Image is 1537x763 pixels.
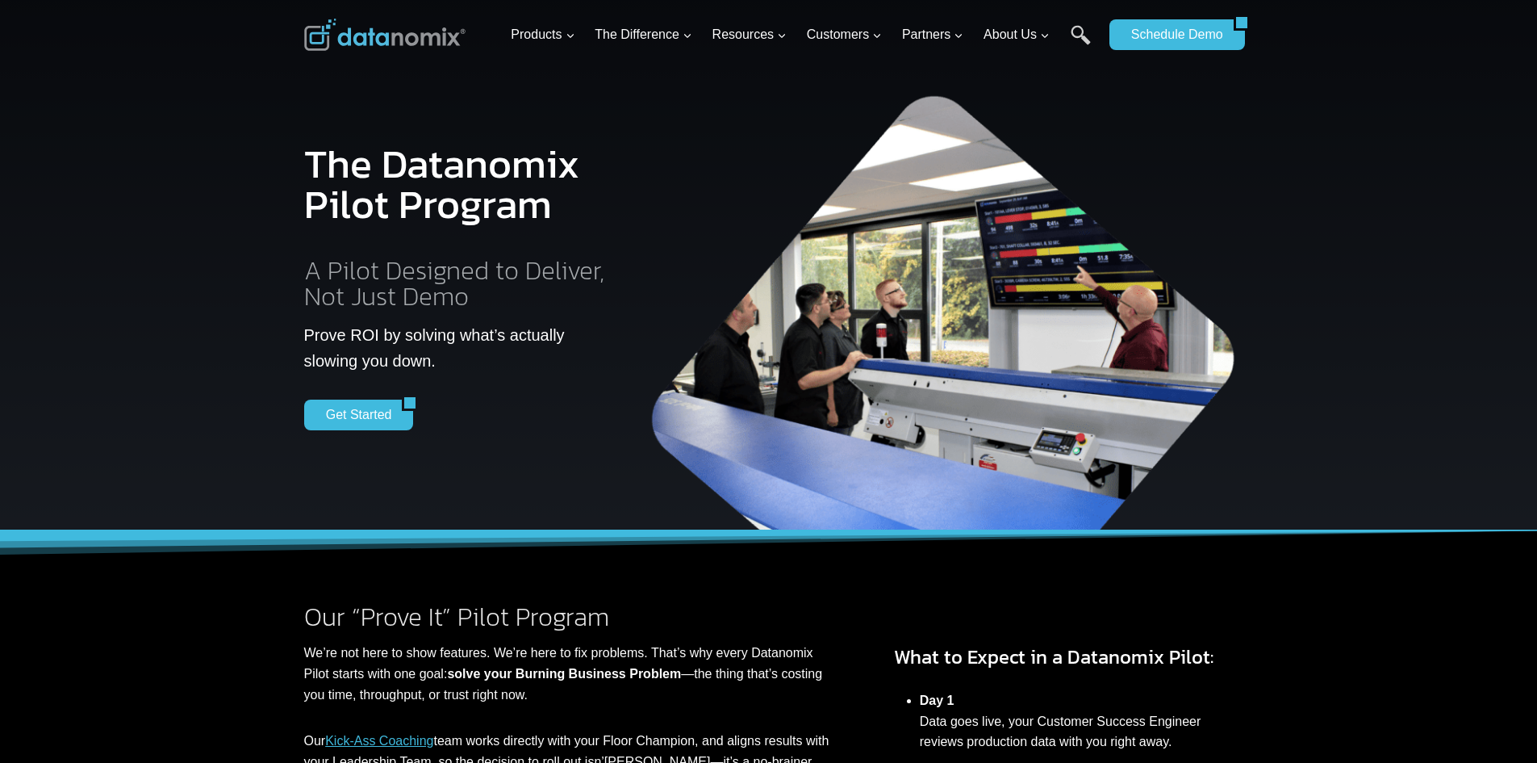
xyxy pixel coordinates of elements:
h2: Our “Prove It” Pilot Program [304,604,829,630]
span: About Us [984,24,1050,45]
span: Products [511,24,574,45]
img: The Datanomix Production Monitoring Pilot Program [642,81,1247,530]
h2: A Pilot Designed to Deliver, Not Just Demo [304,258,616,309]
span: Customers [807,24,882,45]
strong: Day 1 [920,694,954,707]
a: Search [1071,25,1091,61]
nav: Primary Navigation [504,9,1101,61]
h1: The Datanomix Pilot Program [304,131,616,237]
strong: solve your Burning Business Problem [447,667,681,681]
h3: What to Expect in a Datanomix Pilot: [894,643,1234,672]
span: Partners [902,24,963,45]
span: Resources [712,24,787,45]
p: We’re not here to show features. We’re here to fix problems. That’s why every Datanomix Pilot sta... [304,643,829,705]
img: Datanomix [304,19,466,51]
li: Data goes live, your Customer Success Engineer reviews production data with you right away. [920,681,1234,761]
a: Schedule Demo [1109,19,1234,50]
a: Kick-Ass Coaching [325,734,433,748]
p: Prove ROI by solving what’s actually slowing you down. [304,322,616,374]
a: Get Started [304,400,403,430]
span: The Difference [595,24,692,45]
